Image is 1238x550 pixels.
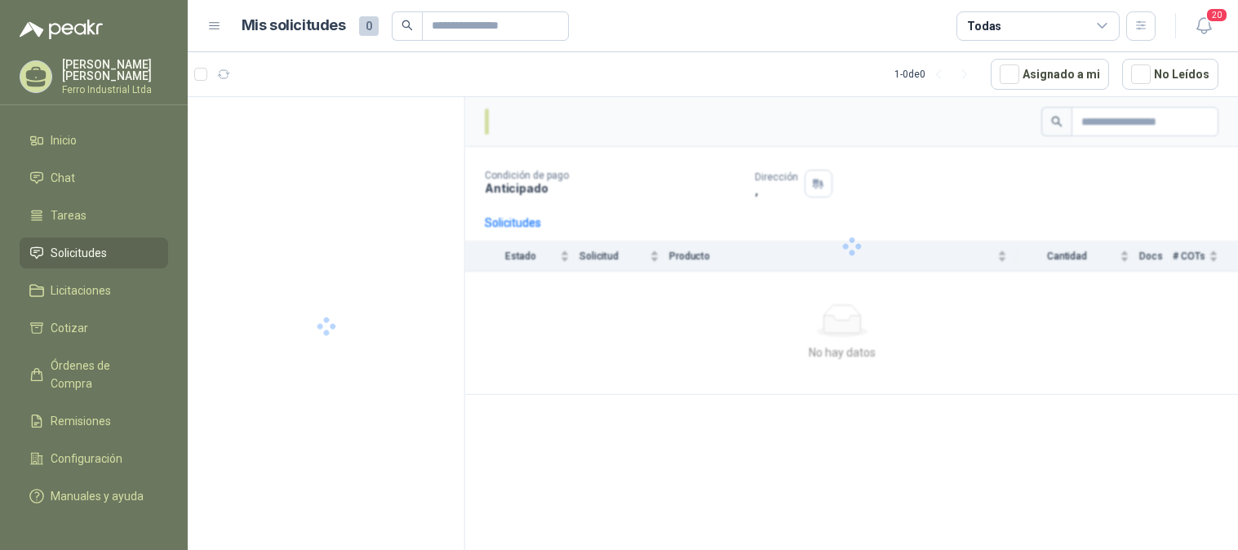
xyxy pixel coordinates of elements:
span: Inicio [51,131,77,149]
a: Configuración [20,443,168,474]
a: Tareas [20,200,168,231]
span: Órdenes de Compra [51,357,153,393]
span: Remisiones [51,412,111,430]
div: 1 - 0 de 0 [894,61,978,87]
span: Chat [51,169,75,187]
a: Órdenes de Compra [20,350,168,399]
span: Configuración [51,450,122,468]
a: Cotizar [20,313,168,344]
span: 0 [359,16,379,36]
span: 20 [1205,7,1228,23]
button: No Leídos [1122,59,1218,90]
span: Manuales y ayuda [51,487,144,505]
a: Manuales y ayuda [20,481,168,512]
a: Remisiones [20,406,168,437]
span: Tareas [51,206,87,224]
a: Solicitudes [20,237,168,268]
a: Chat [20,162,168,193]
img: Logo peakr [20,20,103,39]
div: Todas [967,17,1001,35]
button: 20 [1189,11,1218,41]
button: Asignado a mi [991,59,1109,90]
span: search [402,20,413,31]
a: Inicio [20,125,168,156]
p: [PERSON_NAME] [PERSON_NAME] [62,59,168,82]
span: Cotizar [51,319,88,337]
a: Licitaciones [20,275,168,306]
span: Solicitudes [51,244,107,262]
p: Ferro Industrial Ltda [62,85,168,95]
h1: Mis solicitudes [242,14,346,38]
span: Licitaciones [51,282,111,299]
